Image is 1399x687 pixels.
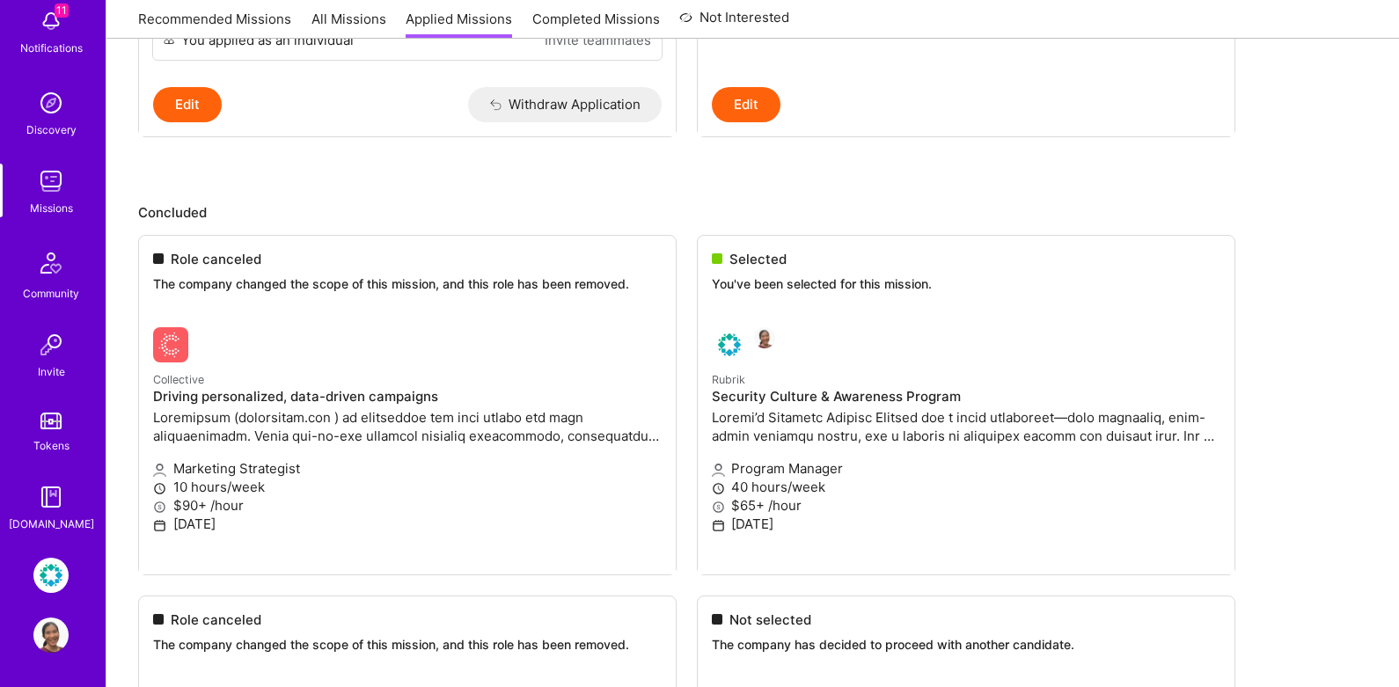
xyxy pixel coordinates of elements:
[33,436,70,455] div: Tokens
[532,10,660,39] a: Completed Missions
[153,87,222,122] button: Edit
[40,413,62,429] img: tokens
[23,284,79,303] div: Community
[20,39,83,57] div: Notifications
[406,10,512,39] a: Applied Missions
[679,7,789,39] a: Not Interested
[33,618,69,653] img: User Avatar
[33,558,69,593] img: Rubrik: Security Culture & Awareness Program
[9,515,94,533] div: [DOMAIN_NAME]
[138,203,1367,222] p: Concluded
[311,10,386,39] a: All Missions
[468,87,663,122] button: Withdraw Application
[30,242,72,284] img: Community
[29,558,73,593] a: Rubrik: Security Culture & Awareness Program
[38,362,65,381] div: Invite
[55,4,69,18] span: 11
[33,479,69,515] img: guide book
[33,4,69,39] img: bell
[26,121,77,139] div: Discovery
[29,618,73,653] a: User Avatar
[545,31,651,49] a: Invite teammates
[33,85,69,121] img: discovery
[30,199,73,217] div: Missions
[33,164,69,199] img: teamwork
[33,327,69,362] img: Invite
[712,87,780,122] button: Edit
[138,10,291,39] a: Recommended Missions
[181,31,354,49] div: You applied as an individual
